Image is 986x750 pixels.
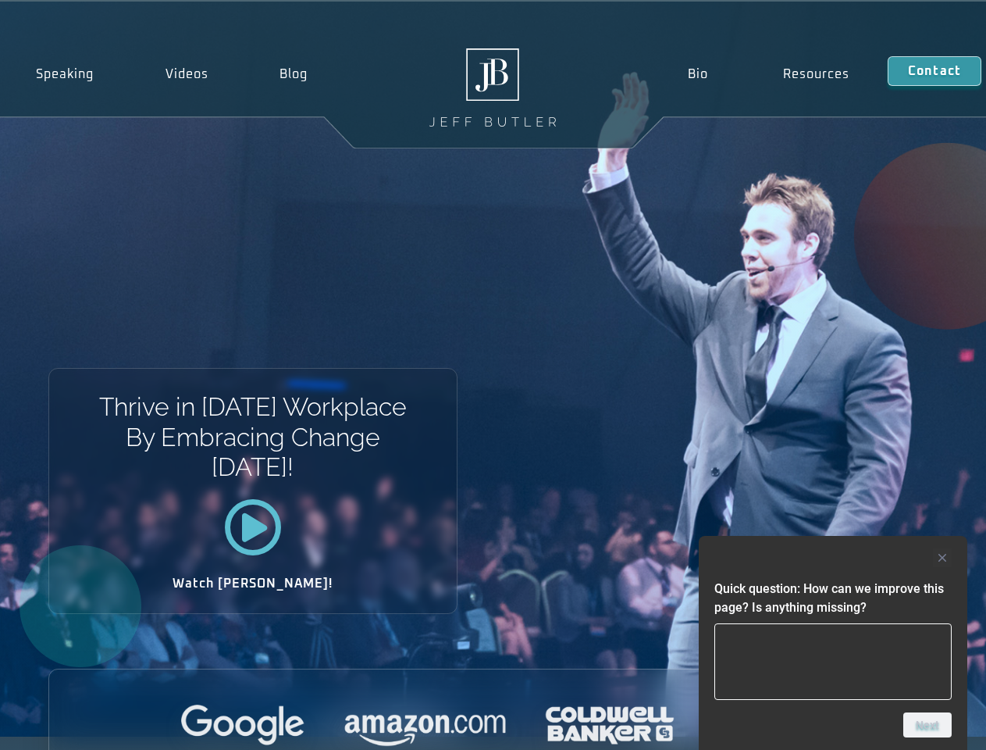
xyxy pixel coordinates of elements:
[933,548,952,567] button: Hide survey
[908,65,961,77] span: Contact
[903,712,952,737] button: Next question
[714,580,952,617] h2: Quick question: How can we improve this page? Is anything missing?
[650,56,887,92] nav: Menu
[98,392,408,482] h1: Thrive in [DATE] Workplace By Embracing Change [DATE]!
[650,56,746,92] a: Bio
[888,56,981,86] a: Contact
[714,548,952,737] div: Quick question: How can we improve this page? Is anything missing?
[130,56,244,92] a: Videos
[746,56,888,92] a: Resources
[714,623,952,700] textarea: Quick question: How can we improve this page? Is anything missing?
[104,577,402,590] h2: Watch [PERSON_NAME]!
[244,56,343,92] a: Blog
